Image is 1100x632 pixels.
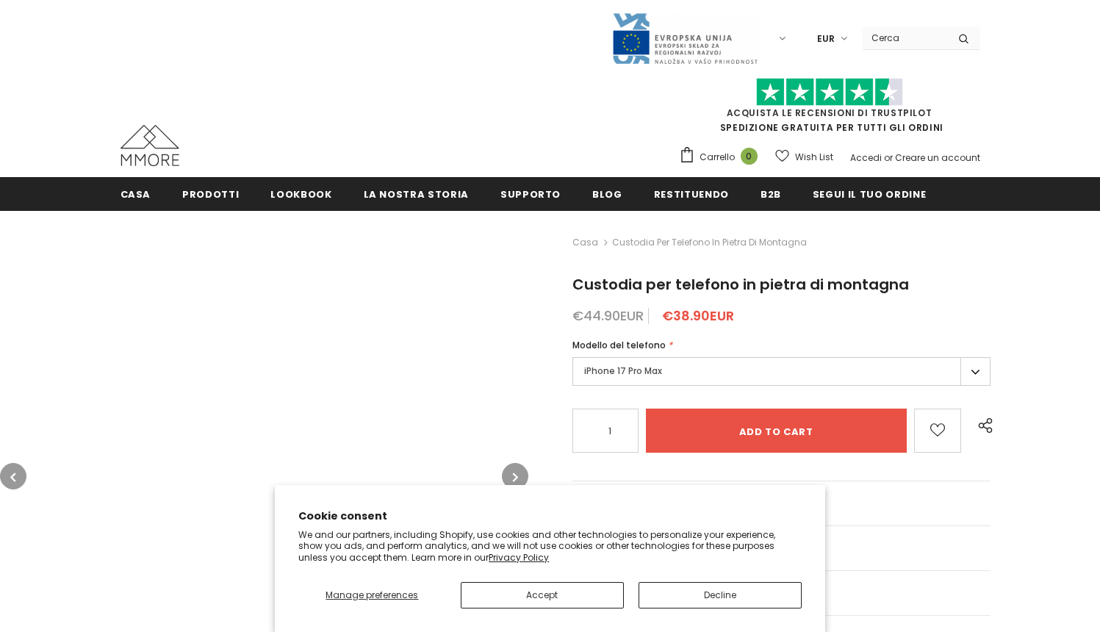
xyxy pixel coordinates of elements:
span: Segui il tuo ordine [813,187,926,201]
span: Blog [592,187,622,201]
a: Restituendo [654,177,729,210]
span: Prodotti [182,187,239,201]
span: or [884,151,893,164]
a: Accedi [850,151,882,164]
a: Casa [121,177,151,210]
span: EUR [817,32,835,46]
a: Segui il tuo ordine [813,177,926,210]
img: Javni Razpis [611,12,758,65]
span: Restituendo [654,187,729,201]
a: Blog [592,177,622,210]
span: €44.90EUR [572,306,644,325]
button: Accept [461,582,624,608]
button: Decline [639,582,802,608]
span: supporto [500,187,561,201]
a: Casa [572,234,598,251]
span: 0 [741,148,758,165]
a: Acquista le recensioni di TrustPilot [727,107,932,119]
a: supporto [500,177,561,210]
h2: Cookie consent [298,509,802,524]
span: Modello del telefono [572,339,666,351]
label: iPhone 17 Pro Max [572,357,991,386]
button: Manage preferences [298,582,445,608]
a: Domande generiche [572,481,991,525]
a: Lookbook [270,177,331,210]
a: La nostra storia [364,177,469,210]
span: SPEDIZIONE GRATUITA PER TUTTI GLI ORDINI [679,85,980,134]
a: Wish List [775,144,833,170]
a: Prodotti [182,177,239,210]
span: Custodia per telefono in pietra di montagna [572,274,909,295]
p: We and our partners, including Shopify, use cookies and other technologies to personalize your ex... [298,529,802,564]
span: Carrello [700,150,735,165]
a: Privacy Policy [489,551,549,564]
input: Search Site [863,27,947,49]
a: Carrello 0 [679,146,765,168]
input: Add to cart [646,409,907,453]
a: Creare un account [895,151,980,164]
span: Manage preferences [326,589,418,601]
img: Casi MMORE [121,125,179,166]
span: Wish List [795,150,833,165]
span: €38.90EUR [662,306,734,325]
a: B2B [761,177,781,210]
span: Casa [121,187,151,201]
span: La nostra storia [364,187,469,201]
img: Fidati di Pilot Stars [756,78,903,107]
span: B2B [761,187,781,201]
a: Javni Razpis [611,32,758,44]
span: Custodia per telefono in pietra di montagna [612,234,807,251]
span: Lookbook [270,187,331,201]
